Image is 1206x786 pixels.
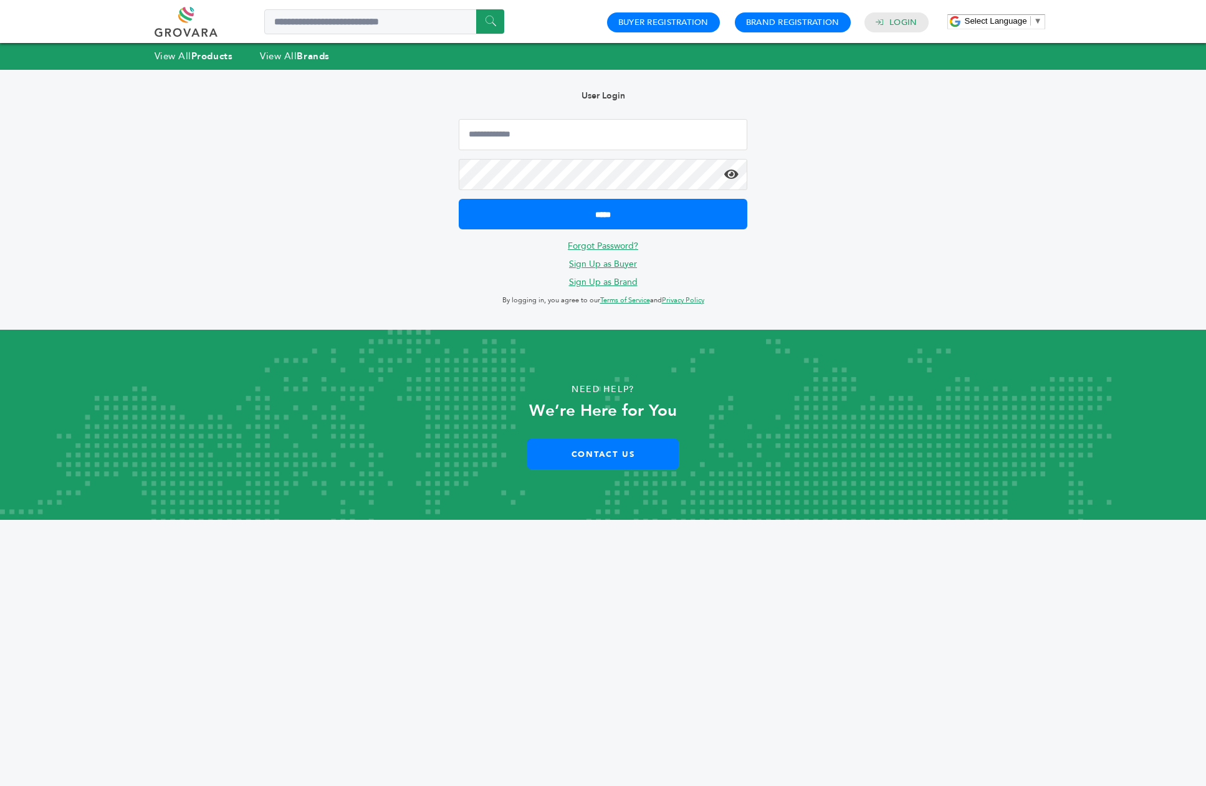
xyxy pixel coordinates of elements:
[568,240,638,252] a: Forgot Password?
[260,50,330,62] a: View AllBrands
[527,439,679,469] a: Contact Us
[459,159,748,190] input: Password
[191,50,232,62] strong: Products
[746,17,840,28] a: Brand Registration
[889,17,917,28] a: Login
[662,295,704,305] a: Privacy Policy
[155,50,233,62] a: View AllProducts
[581,90,625,102] b: User Login
[297,50,329,62] strong: Brands
[1034,16,1042,26] span: ▼
[264,9,504,34] input: Search a product or brand...
[60,380,1146,399] p: Need Help?
[459,293,748,308] p: By logging in, you agree to our and
[569,276,638,288] a: Sign Up as Brand
[569,258,637,270] a: Sign Up as Buyer
[965,16,1027,26] span: Select Language
[965,16,1042,26] a: Select Language​
[600,295,650,305] a: Terms of Service
[618,17,709,28] a: Buyer Registration
[1030,16,1031,26] span: ​
[459,119,748,150] input: Email Address
[529,400,677,422] strong: We’re Here for You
